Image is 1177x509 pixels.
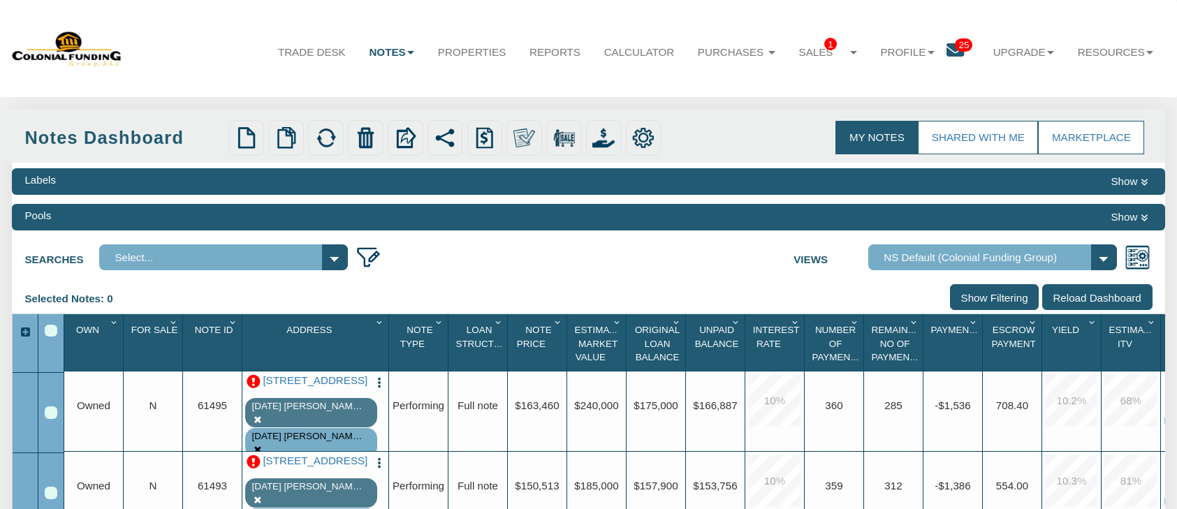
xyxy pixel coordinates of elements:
span: 554.00 [996,480,1028,492]
span: $150,513 [515,480,559,492]
div: Note Id Sort None [186,319,242,366]
span: Full note [458,399,498,411]
img: history.png [474,127,496,149]
a: 25 [946,34,981,73]
a: Notes [358,34,426,71]
span: Note Price [517,325,552,349]
div: Estimated Itv Sort None [1104,319,1160,366]
div: Payment(P&I) Sort None [926,319,982,366]
img: purchase_offer.png [592,127,615,149]
img: for_sale.png [553,127,576,149]
a: Purchases [686,34,787,71]
div: Column Menu [373,314,388,329]
span: Owned [77,480,110,492]
div: Column Menu [967,314,981,329]
div: Column Menu [108,314,122,329]
div: Column Menu [907,314,922,329]
div: Sort None [629,319,685,366]
div: Estimated Market Value Sort None [570,319,626,366]
button: Press to open the note menu [373,374,386,390]
button: Show [1106,172,1152,191]
div: 81.0 [1104,455,1157,507]
div: Sort None [807,319,863,366]
div: Column Menu [729,314,744,329]
div: 10.3 [1045,455,1097,507]
div: Sort None [245,319,388,366]
span: Performing [393,480,444,492]
a: Properties [426,34,518,71]
span: $185,000 [574,480,618,492]
div: Escrow Payment Sort None [986,319,1041,366]
span: $175,000 [634,399,678,411]
div: Sort None [1104,319,1160,366]
label: Views [794,244,868,267]
div: Column Menu [167,314,182,329]
img: trash.png [355,127,377,149]
img: views.png [1125,244,1150,270]
div: Expand All [13,325,38,340]
img: share.svg [434,127,456,149]
div: Notes Dashboard [24,125,224,150]
span: $240,000 [574,399,618,411]
span: 25 [955,38,972,51]
div: Interest Rate Sort None [748,319,804,366]
img: settings.png [632,127,655,149]
span: Estimated Market Value [574,325,627,362]
span: N [149,480,156,492]
input: Show Filtering [950,284,1039,310]
div: Own Sort None [67,319,123,366]
div: Sort None [392,319,448,366]
img: cell-menu.png [373,376,386,390]
div: Remaining No Of Payments Sort None [867,319,923,366]
div: Column Menu [432,314,447,329]
div: Column Menu [1085,314,1100,329]
div: Select All [45,325,57,337]
span: Escrow Payment [992,325,1036,349]
input: Reload Dashboard [1042,284,1153,310]
span: For Sale [131,325,178,335]
span: Own [76,325,99,335]
a: Reports [518,34,592,71]
span: 1 [824,38,837,50]
div: 10.0 [748,455,800,507]
span: Number Of Payments [812,325,862,362]
span: Address [286,325,332,335]
span: Payment(P&I) [930,325,996,335]
img: edit_filter_icon.png [356,244,381,270]
div: Note is contained in the pool 8-21-25 Mixon 001 T1 [251,429,363,443]
span: -$1,386 [935,480,970,492]
div: Note Type Sort None [392,319,448,366]
div: Labels [24,172,56,188]
div: Yield Sort None [1045,319,1101,366]
div: Number Of Payments Sort None [807,319,863,366]
div: Sort None [186,319,242,366]
span: Estimated Itv [1109,325,1162,349]
span: Loan Structure [455,325,513,349]
div: Note labeled as 8-21-25 Mixon 001 T1 [251,399,363,413]
img: new.png [235,127,258,149]
div: Sort None [1045,319,1101,366]
div: Column Menu [1026,314,1041,329]
div: 10.0 [748,374,800,427]
span: Remaining No Of Payments [871,325,924,362]
span: 360 [825,399,842,411]
div: Sort None [689,319,745,366]
div: Sort None [67,319,123,366]
div: Sort None [570,319,626,366]
div: Sort None [867,319,923,366]
a: 712 Ave M, S. Houston, TX, 77587 [262,455,368,467]
div: Sort None [451,319,507,366]
span: $163,460 [515,399,559,411]
button: Show [1106,208,1152,226]
span: Performing [393,399,444,411]
div: 68.0 [1104,374,1157,427]
div: Note labeled as 8-21-25 Mixon 001 T1 [251,480,363,493]
div: Pools [24,208,51,223]
span: Owned [77,399,110,411]
div: Sort None [126,319,182,366]
span: N [149,399,156,411]
span: Full note [458,480,498,492]
div: Column Menu [789,314,803,329]
div: Original Loan Balance Sort None [629,319,685,366]
span: $157,900 [634,480,678,492]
